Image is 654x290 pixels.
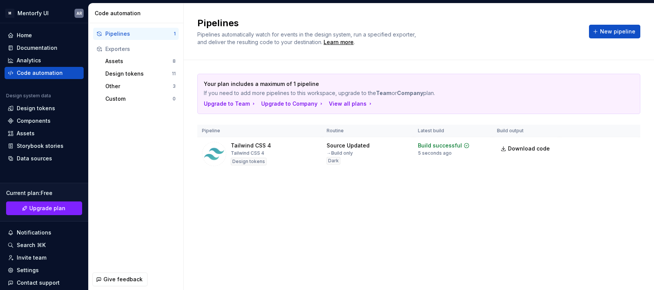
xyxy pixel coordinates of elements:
[173,96,176,102] div: 0
[261,100,324,108] button: Upgrade to Company
[5,42,84,54] a: Documentation
[17,142,63,150] div: Storybook stories
[418,150,452,156] div: 5 seconds ago
[102,55,179,67] button: Assets8
[197,31,417,45] span: Pipelines automatically watch for events in the design system, run a specified exporter, and deli...
[102,68,179,80] button: Design tokens11
[17,32,32,39] div: Home
[508,145,550,152] span: Download code
[376,90,392,96] strong: Team
[497,142,555,155] a: Download code
[5,264,84,276] a: Settings
[589,25,640,38] button: New pipeline
[5,9,14,18] div: M
[17,254,46,261] div: Invite team
[174,31,176,37] div: 1
[5,239,84,251] button: Search ⌘K
[329,100,373,108] button: View all plans
[5,152,84,165] a: Data sources
[324,38,354,46] a: Learn more
[102,93,179,105] button: Custom0
[322,40,355,45] span: .
[17,155,52,162] div: Data sources
[231,142,271,149] div: Tailwind CSS 4
[17,279,60,287] div: Contact support
[5,54,84,67] a: Analytics
[5,67,84,79] a: Code automation
[105,57,173,65] div: Assets
[17,117,51,125] div: Components
[397,90,423,96] strong: Company
[204,80,581,88] p: Your plan includes a maximum of 1 pipeline
[5,277,84,289] button: Contact support
[204,89,581,97] p: If you need to add more pipelines to this workspace, upgrade to the or plan.
[197,17,580,29] h2: Pipelines
[92,273,148,286] button: Give feedback
[105,45,176,53] div: Exporters
[492,125,559,137] th: Build output
[95,10,180,17] div: Code automation
[6,201,82,215] a: Upgrade plan
[17,10,49,17] div: Mentorfy UI
[105,70,172,78] div: Design tokens
[5,115,84,127] a: Components
[29,204,65,212] span: Upgrade plan
[17,229,51,236] div: Notifications
[5,227,84,239] button: Notifications
[173,83,176,89] div: 3
[413,125,492,137] th: Latest build
[418,142,462,149] div: Build successful
[231,150,264,156] div: Tailwind CSS 4
[105,82,173,90] div: Other
[105,30,174,38] div: Pipelines
[17,105,55,112] div: Design tokens
[327,157,340,165] div: Dark
[17,130,35,137] div: Assets
[322,125,413,137] th: Routine
[5,140,84,152] a: Storybook stories
[5,102,84,114] a: Design tokens
[231,158,267,165] div: Design tokens
[5,127,84,139] a: Assets
[2,5,87,21] button: MMentorfy UIAR
[197,125,322,137] th: Pipeline
[17,44,57,52] div: Documentation
[17,57,41,64] div: Analytics
[76,10,82,16] div: AR
[6,93,51,99] div: Design system data
[600,28,635,35] span: New pipeline
[327,142,370,149] div: Source Updated
[5,29,84,41] a: Home
[17,266,39,274] div: Settings
[93,28,179,40] button: Pipelines1
[5,252,84,264] a: Invite team
[172,71,176,77] div: 11
[173,58,176,64] div: 8
[17,241,46,249] div: Search ⌘K
[204,100,257,108] button: Upgrade to Team
[103,276,143,283] span: Give feedback
[6,189,82,197] div: Current plan : Free
[102,80,179,92] button: Other3
[327,150,353,156] div: → Build only
[17,69,63,77] div: Code automation
[105,95,173,103] div: Custom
